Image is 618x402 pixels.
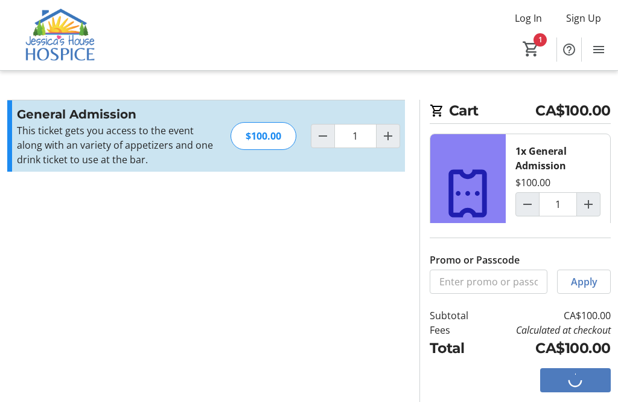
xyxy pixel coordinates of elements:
div: $100.00 [231,122,296,150]
td: CA$100.00 [482,337,611,358]
td: CA$100.00 [482,308,611,323]
button: Log In [505,8,552,28]
button: Decrement by one [516,193,539,216]
td: Subtotal [430,308,482,323]
button: Increment by one [377,125,400,148]
button: Sign Up [556,8,611,28]
button: Menu [587,37,611,62]
label: Promo or Passcode [430,253,520,267]
input: General Admission Quantity [334,124,377,148]
span: Log In [515,11,542,25]
div: $100.00 [515,175,550,190]
td: Calculated at checkout [482,323,611,337]
button: Decrement by one [311,125,334,148]
span: Sign Up [566,11,601,25]
td: Total [430,337,482,358]
div: 1x General Admission [515,144,600,173]
span: CA$100.00 [535,100,611,121]
h2: Cart [430,100,611,124]
span: Apply [571,274,597,289]
button: Increment by one [577,193,600,216]
img: Jessica's House Hospice's Logo [7,5,115,65]
input: Enter promo or passcode [430,270,548,294]
p: This ticket gets you access to the event along with an variety of appetizers and one drink ticket... [17,123,216,167]
button: Help [557,37,581,62]
button: Apply [557,270,611,294]
input: General Admission Quantity [539,192,577,216]
button: Cart [520,38,542,60]
h3: General Admission [17,105,216,123]
button: Remove [515,219,582,243]
td: Fees [430,323,482,337]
